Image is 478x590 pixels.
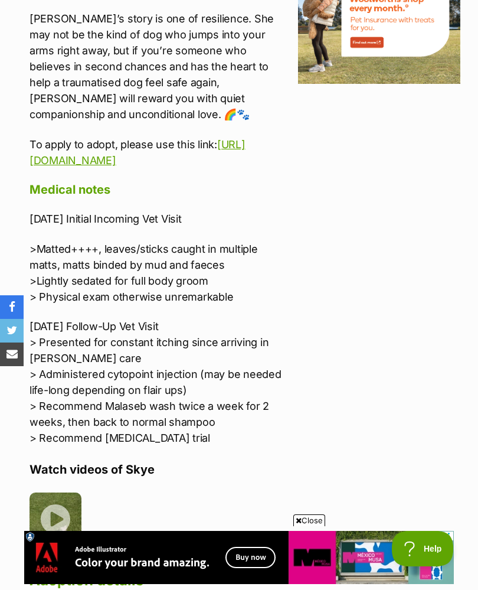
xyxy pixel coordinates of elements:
[30,182,283,197] h4: Medical notes
[30,138,245,167] a: [URL][DOMAIN_NAME]
[30,462,283,477] h4: Watch videos of Skye
[30,136,283,168] p: To apply to adopt, please use this link:
[293,514,325,526] span: Close
[30,493,81,545] img: xvdmqpg0dslxytncckjg.jpg
[30,11,283,122] p: [PERSON_NAME]’s story is one of resilience. She may not be the kind of dog who jumps into your ar...
[24,531,454,584] iframe: Advertisement
[392,531,454,566] iframe: Help Scout Beacon - Open
[30,211,283,227] p: [DATE] Initial Incoming Vet Visit
[30,318,283,446] p: [DATE] Follow-Up Vet Visit > Presented for constant itching since arriving in [PERSON_NAME] care ...
[30,241,283,305] p: >Matted++++, leaves/sticks caught in multiple matts, matts binded by mud and faeces >Lightly seda...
